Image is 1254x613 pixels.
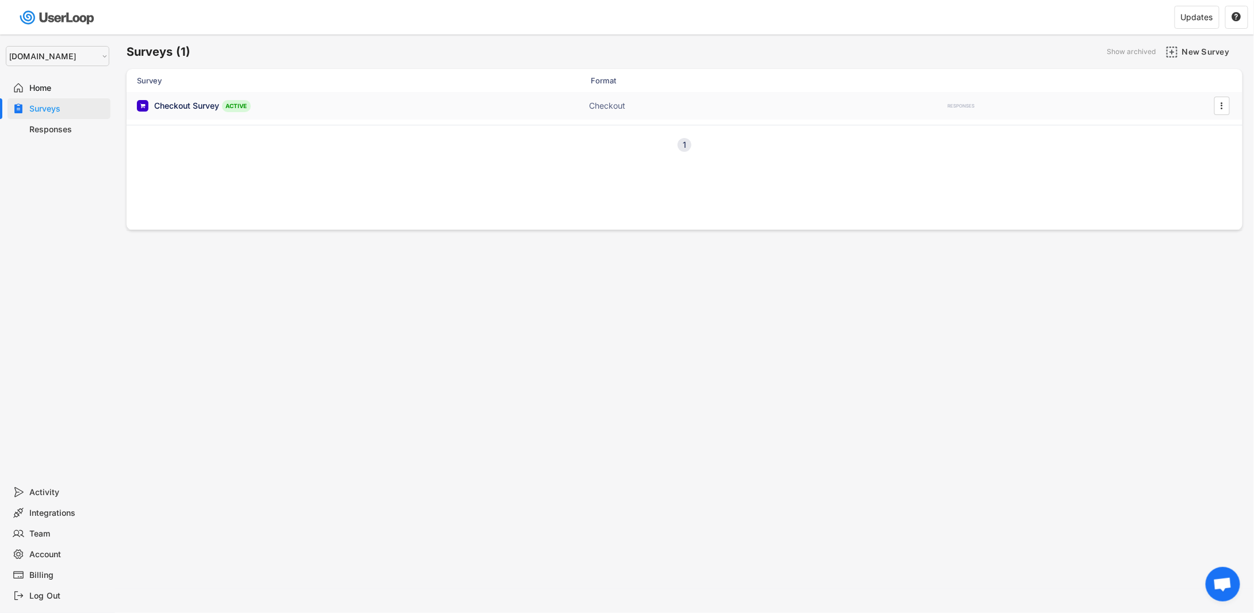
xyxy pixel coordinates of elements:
div: RESPONSES [947,103,974,109]
div: New Survey [1182,47,1240,57]
div: Account [30,549,106,560]
div: Integrations [30,508,106,519]
div: Home [30,83,106,94]
div: Format [591,75,706,86]
div: Show archived [1107,48,1156,55]
div: 1 [678,141,691,149]
div: Checkout [589,100,704,112]
img: AddMajor.svg [1166,46,1178,58]
div: Open chat [1206,567,1240,601]
div: Updates [1181,13,1213,21]
div: Team [30,528,106,539]
text:  [1221,99,1224,112]
button:  [1232,12,1242,22]
text:  [1232,12,1241,22]
div: Log Out [30,591,106,601]
div: ACTIVE [222,100,251,112]
div: Checkout Survey [154,100,219,112]
button:  [1216,97,1228,114]
div: Surveys [30,104,106,114]
img: userloop-logo-01.svg [17,6,98,29]
div: Responses [30,124,106,135]
div: Survey [137,75,367,86]
h6: Surveys (1) [127,44,190,60]
div: Billing [30,570,106,581]
div: Activity [30,487,106,498]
